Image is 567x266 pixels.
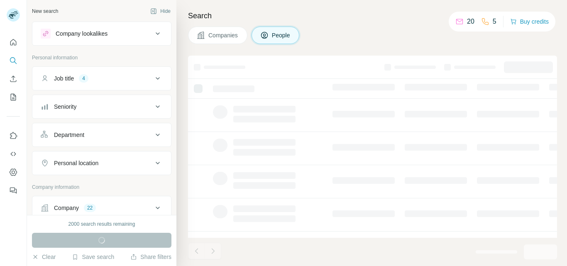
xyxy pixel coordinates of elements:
div: Company lookalikes [56,29,108,38]
button: Job title4 [32,68,171,88]
button: Seniority [32,97,171,117]
div: Department [54,131,84,139]
h4: Search [188,10,557,22]
p: Personal information [32,54,171,61]
div: 2000 search results remaining [68,220,135,228]
button: Use Surfe on LinkedIn [7,128,20,143]
div: Personal location [54,159,98,167]
button: Clear [32,253,56,261]
span: Companies [208,31,239,39]
button: My lists [7,90,20,105]
button: Feedback [7,183,20,198]
div: 22 [84,204,96,212]
button: Personal location [32,153,171,173]
button: Hide [144,5,176,17]
p: 5 [493,17,496,27]
button: Share filters [130,253,171,261]
div: Job title [54,74,74,83]
button: Buy credits [510,16,549,27]
div: Company [54,204,79,212]
div: 4 [79,75,88,82]
p: Company information [32,183,171,191]
div: New search [32,7,58,15]
span: People [272,31,291,39]
button: Quick start [7,35,20,50]
div: Seniority [54,102,76,111]
button: Dashboard [7,165,20,180]
button: Use Surfe API [7,146,20,161]
button: Company lookalikes [32,24,171,44]
button: Enrich CSV [7,71,20,86]
button: Save search [72,253,114,261]
p: 20 [467,17,474,27]
button: Search [7,53,20,68]
button: Department [32,125,171,145]
button: Company22 [32,198,171,218]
